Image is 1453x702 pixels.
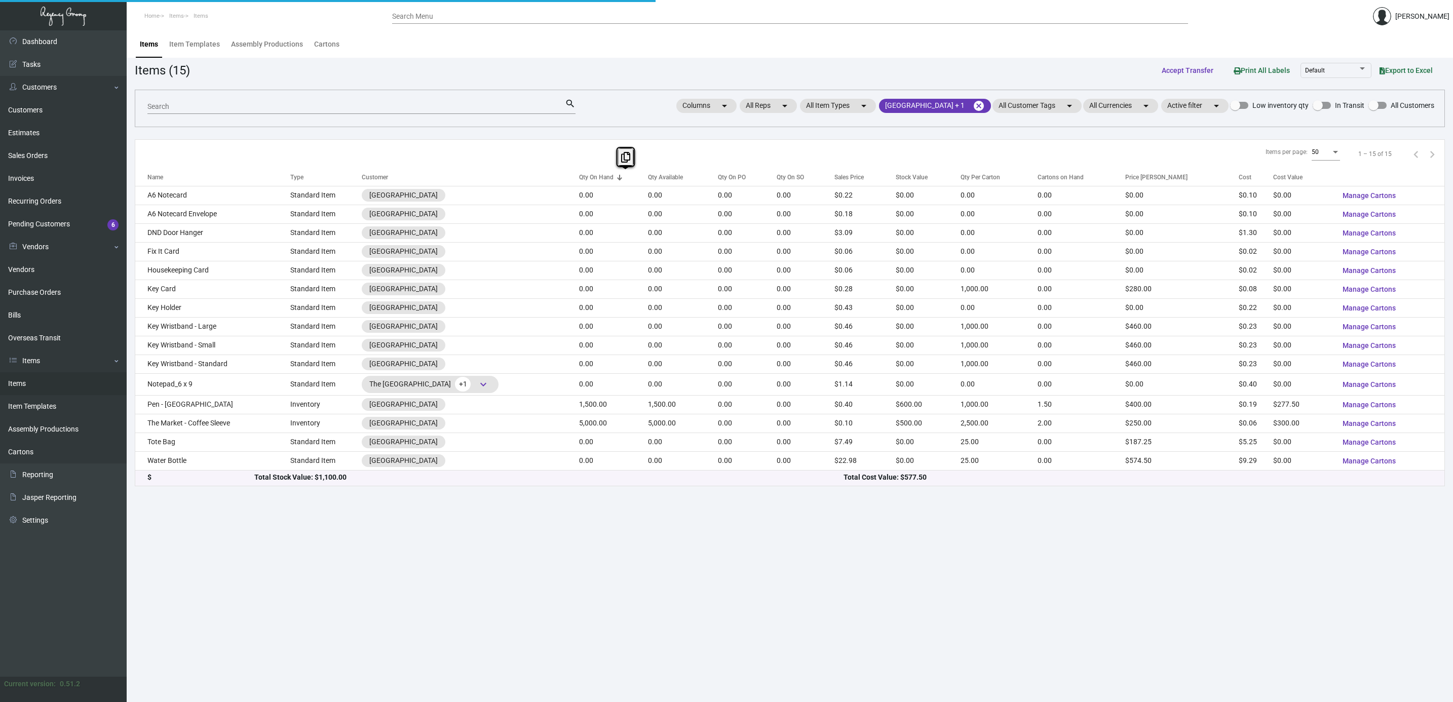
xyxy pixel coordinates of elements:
[290,395,362,414] td: Inventory
[369,377,491,392] div: The [GEOGRAPHIC_DATA]
[579,451,648,470] td: 0.00
[1273,298,1334,317] td: $0.00
[718,205,777,223] td: 0.00
[579,336,648,355] td: 0.00
[579,242,648,261] td: 0.00
[1038,433,1125,451] td: 0.00
[579,280,648,298] td: 0.00
[135,242,290,261] td: Fix It Card
[1334,355,1404,373] button: Manage Cartons
[896,173,928,182] div: Stock Value
[718,186,777,205] td: 0.00
[896,414,961,433] td: $500.00
[135,355,290,373] td: Key Wristband - Standard
[1391,99,1434,111] span: All Customers
[740,99,797,113] mat-chip: All Reps
[648,173,683,182] div: Qty Available
[1038,336,1125,355] td: 0.00
[369,302,438,313] div: [GEOGRAPHIC_DATA]
[1273,355,1334,373] td: $0.00
[648,355,718,373] td: 0.00
[1343,457,1396,465] span: Manage Cartons
[455,377,471,392] span: +1
[579,298,648,317] td: 0.00
[896,186,961,205] td: $0.00
[1125,317,1239,336] td: $460.00
[1273,414,1334,433] td: $300.00
[1239,373,1273,395] td: $0.40
[1125,280,1239,298] td: $280.00
[779,100,791,112] mat-icon: arrow_drop_down
[290,373,362,395] td: Standard Item
[1266,147,1308,157] div: Items per page:
[1125,205,1239,223] td: $0.00
[648,280,718,298] td: 0.00
[1273,205,1334,223] td: $0.00
[1334,186,1404,205] button: Manage Cartons
[896,373,961,395] td: $0.00
[1343,380,1396,388] span: Manage Cartons
[1312,149,1340,156] mat-select: Items per page:
[1239,433,1273,451] td: $5.25
[290,261,362,280] td: Standard Item
[718,317,777,336] td: 0.00
[1343,266,1396,275] span: Manage Cartons
[992,99,1082,113] mat-chip: All Customer Tags
[834,317,896,336] td: $0.46
[648,373,718,395] td: 0.00
[290,242,362,261] td: Standard Item
[1239,242,1273,261] td: $0.02
[718,395,777,414] td: 0.00
[1125,173,1239,182] div: Price [PERSON_NAME]
[777,433,834,451] td: 0.00
[777,336,834,355] td: 0.00
[879,99,991,113] mat-chip: [GEOGRAPHIC_DATA] + 1
[777,205,834,223] td: 0.00
[718,373,777,395] td: 0.00
[369,340,438,350] div: [GEOGRAPHIC_DATA]
[777,395,834,414] td: 0.00
[1343,341,1396,349] span: Manage Cartons
[648,173,718,182] div: Qty Available
[718,242,777,261] td: 0.00
[1373,7,1391,25] img: admin@bootstrapmaster.com
[896,395,961,414] td: $600.00
[896,298,961,317] td: $0.00
[834,186,896,205] td: $0.22
[579,261,648,280] td: 0.00
[834,280,896,298] td: $0.28
[290,173,303,182] div: Type
[1239,317,1273,336] td: $0.23
[135,395,290,414] td: Pen - [GEOGRAPHIC_DATA]
[579,355,648,373] td: 0.00
[1239,298,1273,317] td: $0.22
[290,186,362,205] td: Standard Item
[777,373,834,395] td: 0.00
[1239,414,1273,433] td: $0.06
[718,414,777,433] td: 0.00
[1038,173,1084,182] div: Cartons on Hand
[1038,280,1125,298] td: 0.00
[961,373,1038,395] td: 0.00
[648,298,718,317] td: 0.00
[1334,414,1404,433] button: Manage Cartons
[135,186,290,205] td: A6 Notecard
[961,205,1038,223] td: 0.00
[1334,243,1404,261] button: Manage Cartons
[1334,396,1404,414] button: Manage Cartons
[135,298,290,317] td: Key Holder
[896,280,961,298] td: $0.00
[777,414,834,433] td: 0.00
[579,317,648,336] td: 0.00
[896,336,961,355] td: $0.00
[1334,224,1404,242] button: Manage Cartons
[1226,61,1298,80] button: Print All Labels
[834,242,896,261] td: $0.06
[1125,186,1239,205] td: $0.00
[777,280,834,298] td: 0.00
[579,414,648,433] td: 5,000.00
[1239,223,1273,242] td: $1.30
[290,336,362,355] td: Standard Item
[1038,414,1125,433] td: 2.00
[1239,336,1273,355] td: $0.23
